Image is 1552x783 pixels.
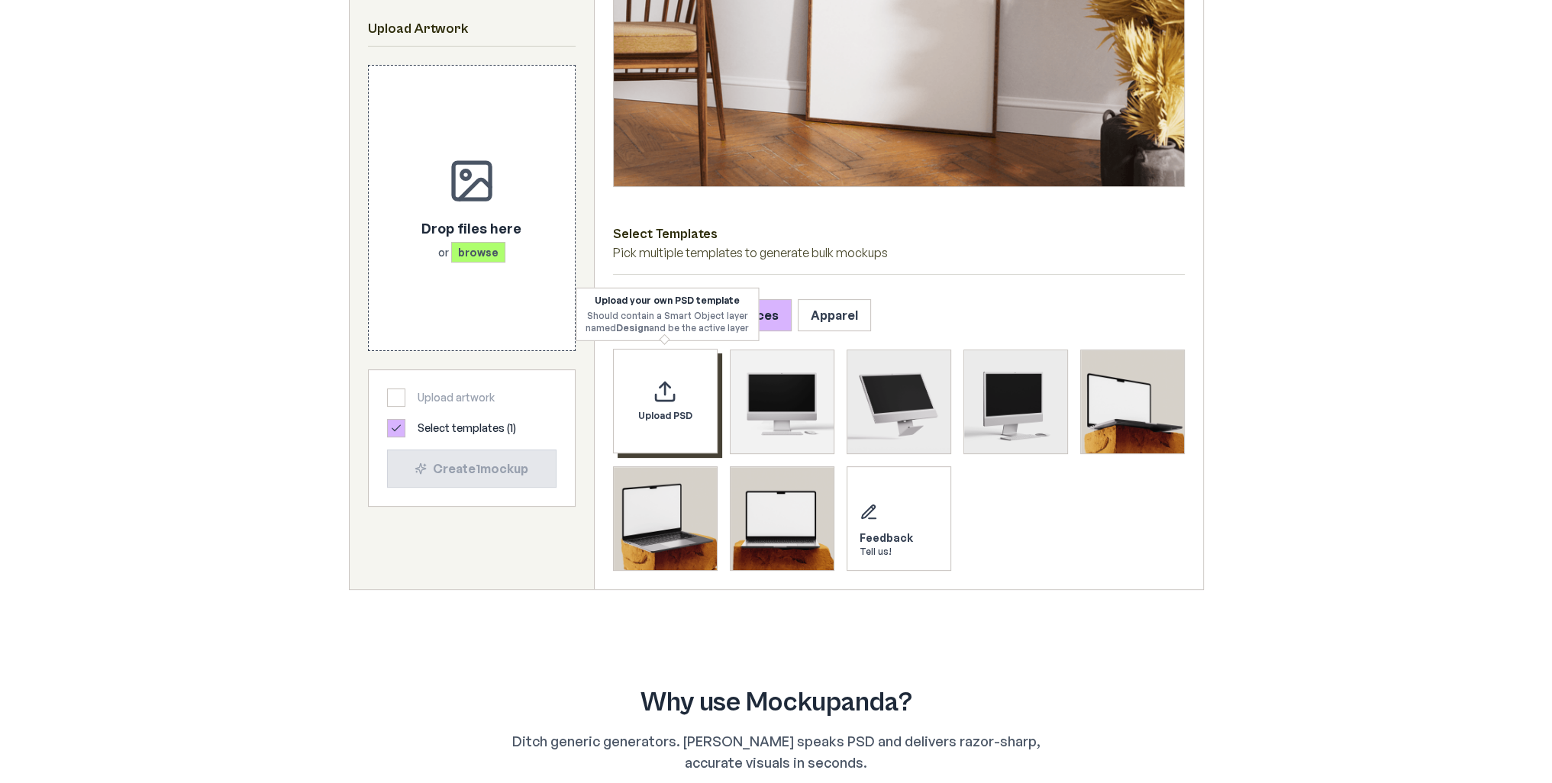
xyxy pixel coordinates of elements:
[964,350,1067,453] img: iMac Mockup 3
[730,466,834,571] div: Select template MacBook Mockup 3
[421,245,521,260] p: or
[586,310,749,334] div: Should contain a Smart Object layer named and be the active layer
[613,466,718,571] div: Select template MacBook Mockup 2
[451,242,505,263] span: browse
[1080,350,1185,454] div: Select template MacBook Mockup 1
[613,349,718,453] div: Upload custom PSD template
[638,410,692,422] span: Upload PSD
[373,688,1179,718] h2: Why use Mockupanda?
[731,467,834,570] img: MacBook Mockup 3
[847,350,951,454] div: Select template iMac Mockup 2
[483,730,1070,773] p: Ditch generic generators. [PERSON_NAME] speaks PSD and delivers razor-sharp, accurate visuals in ...
[798,299,871,331] button: Apparel
[860,530,913,546] div: Feedback
[963,350,1068,454] div: Select template iMac Mockup 3
[586,295,749,307] div: Upload your own PSD template
[368,18,576,40] h2: Upload Artwork
[421,217,521,239] p: Drop files here
[731,350,834,453] img: iMac Mockup 1
[616,322,649,333] strong: Design
[847,466,951,571] div: Send feedback
[387,449,557,488] button: Create1mockup
[847,350,950,453] img: iMac Mockup 2
[400,459,544,478] div: Create 1 mockup
[418,420,516,436] span: Select templates ( 1 )
[730,350,834,454] div: Select template iMac Mockup 1
[1081,350,1184,453] img: MacBook Mockup 1
[613,224,1185,243] h3: Select Templates
[613,243,1185,262] p: Pick multiple templates to generate bulk mockups
[860,546,913,558] div: Tell us!
[614,467,717,570] img: MacBook Mockup 2
[418,390,495,405] span: Upload artwork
